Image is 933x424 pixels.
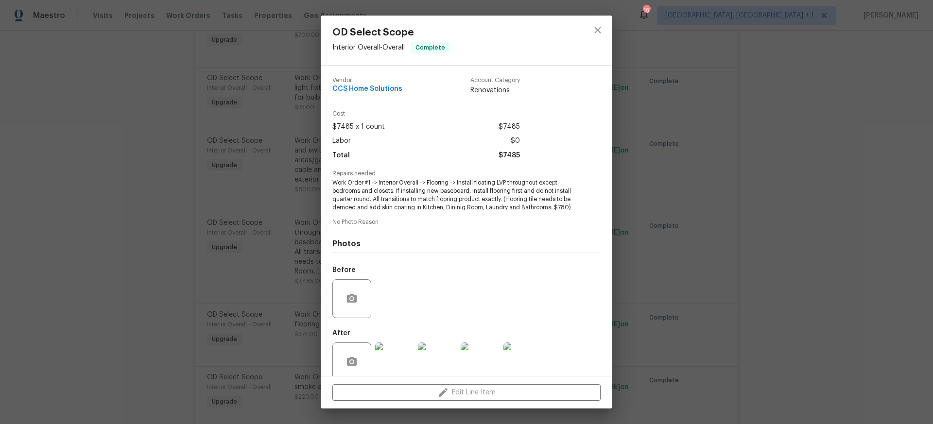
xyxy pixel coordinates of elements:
[470,77,520,84] span: Account Category
[511,134,520,148] span: $0
[499,120,520,134] span: $7485
[332,27,450,38] span: OD Select Scope
[332,120,385,134] span: $7485 x 1 count
[332,44,405,51] span: Interior Overall - Overall
[332,219,601,225] span: No Photo Reason
[332,170,601,177] span: Repairs needed
[499,149,520,163] span: $7485
[332,239,601,249] h4: Photos
[332,85,402,93] span: CCS Home Solutions
[332,149,350,163] span: Total
[332,267,356,273] h5: Before
[332,111,520,117] span: Cost
[332,179,574,211] span: Work Order #1 -> Interior Overall -> Flooring -> Install floating LVP throughout except bedrooms ...
[586,18,609,42] button: close
[412,43,449,52] span: Complete
[332,330,350,337] h5: After
[470,85,520,95] span: Renovations
[643,6,650,16] div: 19
[332,77,402,84] span: Vendor
[332,134,351,148] span: Labor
